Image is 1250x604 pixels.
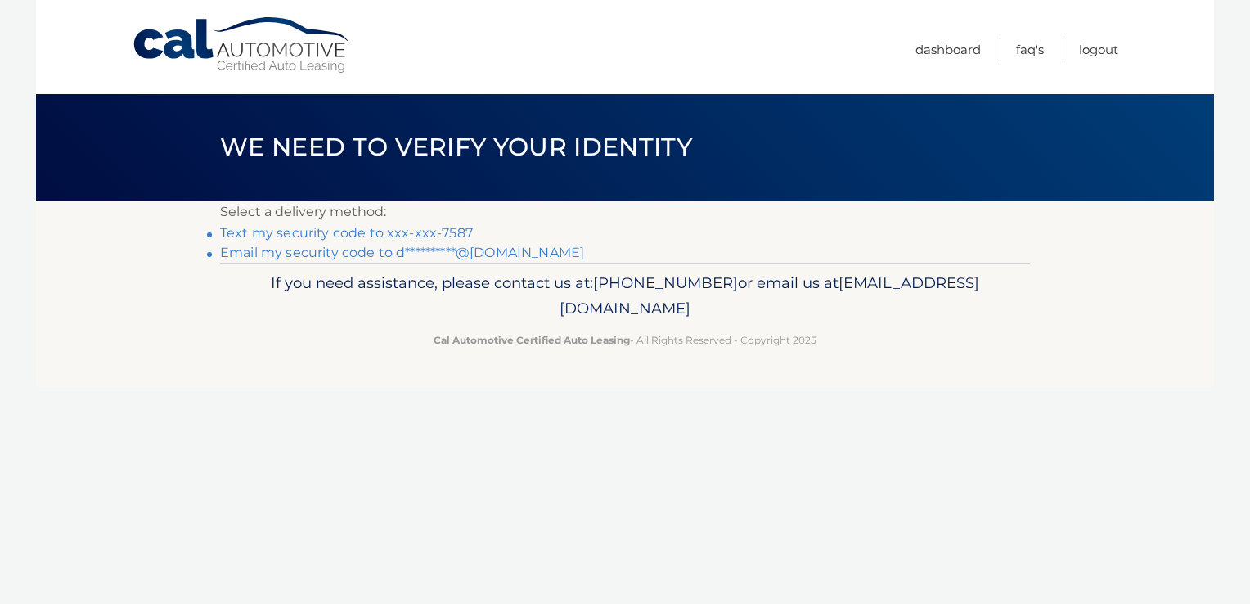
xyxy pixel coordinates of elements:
[220,225,473,241] a: Text my security code to xxx-xxx-7587
[231,331,1019,349] p: - All Rights Reserved - Copyright 2025
[593,273,738,292] span: [PHONE_NUMBER]
[220,201,1030,223] p: Select a delivery method:
[915,36,981,63] a: Dashboard
[132,16,353,74] a: Cal Automotive
[231,270,1019,322] p: If you need assistance, please contact us at: or email us at
[1079,36,1118,63] a: Logout
[434,334,630,346] strong: Cal Automotive Certified Auto Leasing
[1016,36,1044,63] a: FAQ's
[220,132,692,162] span: We need to verify your identity
[220,245,584,260] a: Email my security code to d**********@[DOMAIN_NAME]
